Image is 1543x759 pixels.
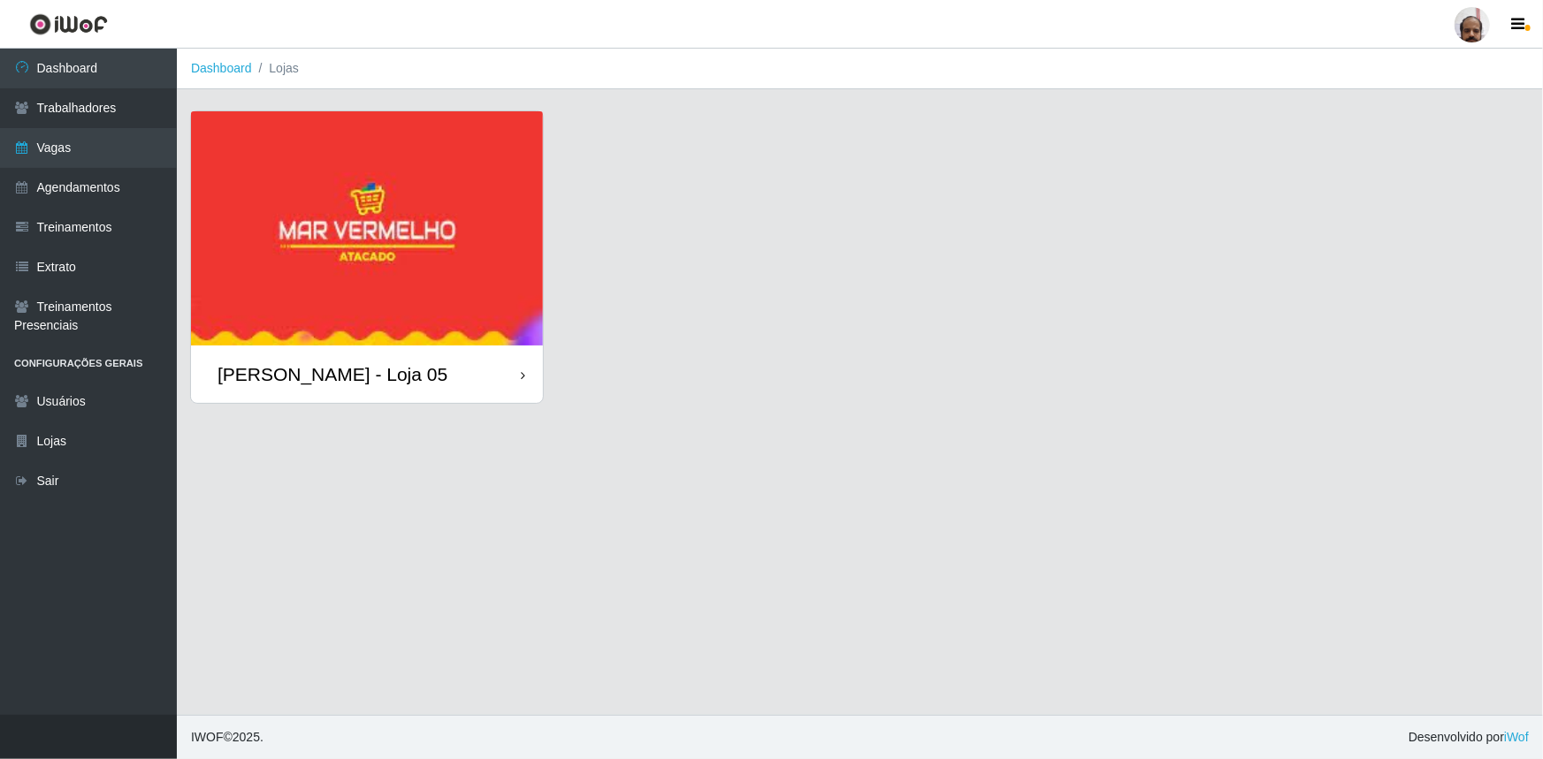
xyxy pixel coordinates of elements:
[191,111,543,345] img: cardImg
[191,61,252,75] a: Dashboard
[1409,728,1529,747] span: Desenvolvido por
[177,49,1543,89] nav: breadcrumb
[29,13,108,35] img: CoreUI Logo
[218,363,447,385] div: [PERSON_NAME] - Loja 05
[191,728,264,747] span: © 2025 .
[191,730,224,744] span: IWOF
[252,59,299,78] li: Lojas
[1504,730,1529,744] a: iWof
